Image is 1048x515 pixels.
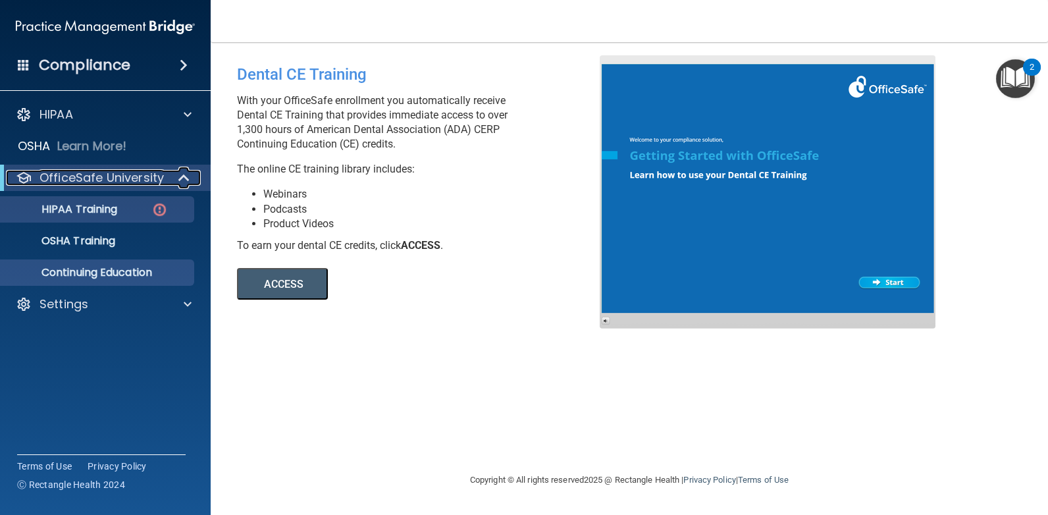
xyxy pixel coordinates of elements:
[9,203,117,216] p: HIPAA Training
[263,202,610,217] li: Podcasts
[39,296,88,312] p: Settings
[401,239,440,252] b: ACCESS
[151,202,168,218] img: danger-circle.6113f641.png
[996,59,1035,98] button: Open Resource Center, 2 new notifications
[39,170,164,186] p: OfficeSafe University
[9,266,188,279] p: Continuing Education
[17,478,125,491] span: Ⓒ Rectangle Health 2024
[16,296,192,312] a: Settings
[237,162,610,176] p: The online CE training library includes:
[39,56,130,74] h4: Compliance
[1030,67,1034,84] div: 2
[738,475,789,485] a: Terms of Use
[389,459,870,501] div: Copyright © All rights reserved 2025 @ Rectangle Health | |
[88,460,147,473] a: Privacy Policy
[237,280,597,290] a: ACCESS
[683,475,735,485] a: Privacy Policy
[17,460,72,473] a: Terms of Use
[263,217,610,231] li: Product Videos
[18,138,51,154] p: OSHA
[57,138,127,154] p: Learn More!
[237,55,610,94] div: Dental CE Training
[9,234,115,248] p: OSHA Training
[237,238,610,253] div: To earn your dental CE credits, click .
[263,187,610,202] li: Webinars
[16,170,191,186] a: OfficeSafe University
[16,14,195,40] img: PMB logo
[16,107,192,122] a: HIPAA
[39,107,73,122] p: HIPAA
[237,94,610,151] p: With your OfficeSafe enrollment you automatically receive Dental CE Training that provides immedi...
[237,268,328,300] button: ACCESS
